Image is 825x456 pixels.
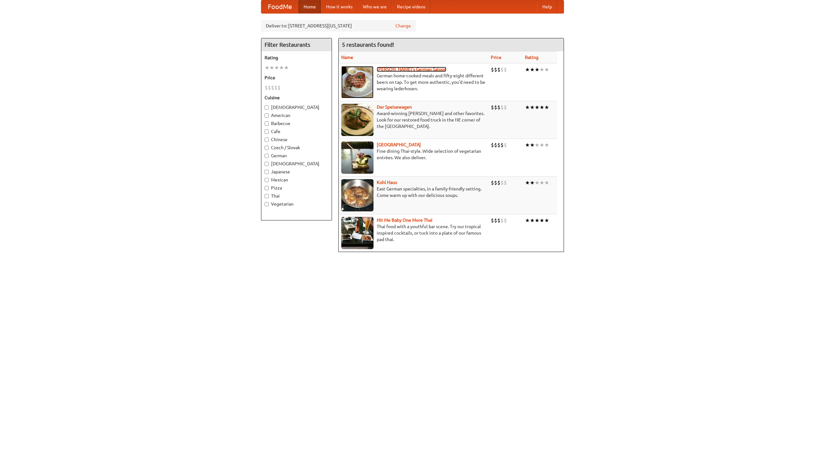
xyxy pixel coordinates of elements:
a: [PERSON_NAME]'s German Saloon [377,67,446,72]
p: German home-cooked meals and fifty-eight different beers on tap. To get more authentic, you'd nee... [341,73,486,92]
li: ★ [284,64,289,71]
input: Cafe [265,130,269,134]
p: Award-winning [PERSON_NAME] and other favorites. Look for our restored food truck in the NE corne... [341,110,486,130]
li: $ [494,179,497,186]
a: Recipe videos [392,0,431,13]
li: ★ [530,141,535,149]
p: East German specialties, in a family-friendly setting. Come warm up with our delicious soups. [341,186,486,199]
label: Cafe [265,128,328,135]
label: Barbecue [265,120,328,127]
li: ★ [535,104,539,111]
li: $ [500,217,504,224]
li: ★ [525,217,530,224]
label: [DEMOGRAPHIC_DATA] [265,160,328,167]
li: $ [494,141,497,149]
input: Chinese [265,138,269,142]
li: ★ [525,66,530,73]
img: babythai.jpg [341,217,374,249]
li: ★ [530,179,535,186]
a: [GEOGRAPHIC_DATA] [377,142,421,147]
img: kohlhaus.jpg [341,179,374,211]
div: Deliver to: [STREET_ADDRESS][US_STATE] [261,20,416,32]
li: ★ [525,179,530,186]
li: ★ [544,141,549,149]
li: $ [504,66,507,73]
li: $ [504,179,507,186]
label: Pizza [265,185,328,191]
li: ★ [274,64,279,71]
input: American [265,113,269,118]
li: $ [265,84,268,91]
li: $ [491,104,494,111]
h5: Cuisine [265,94,328,101]
input: Czech / Slovak [265,146,269,150]
li: ★ [535,141,539,149]
a: Help [537,0,557,13]
img: speisewagen.jpg [341,104,374,136]
ng-pluralize: 5 restaurants found! [342,42,394,48]
label: Japanese [265,169,328,175]
label: [DEMOGRAPHIC_DATA] [265,104,328,111]
li: $ [500,66,504,73]
li: ★ [525,104,530,111]
li: $ [494,66,497,73]
li: ★ [269,64,274,71]
li: $ [497,66,500,73]
b: Hit Me Baby One More Thai [377,218,432,223]
a: Der Speisewagen [377,104,412,110]
p: Thai food with a youthful bar scene. Try our tropical inspired cocktails, or tuck into a plate of... [341,223,486,243]
label: Mexican [265,177,328,183]
li: ★ [544,66,549,73]
li: $ [497,141,500,149]
a: Kohl Haus [377,180,397,185]
input: German [265,154,269,158]
li: ★ [539,104,544,111]
label: Czech / Slovak [265,144,328,151]
input: [DEMOGRAPHIC_DATA] [265,162,269,166]
a: Price [491,55,501,60]
li: $ [494,104,497,111]
li: ★ [544,217,549,224]
p: Fine dining Thai-style. Wide selection of vegetarian entrées. We also deliver. [341,148,486,161]
li: $ [497,104,500,111]
input: Mexican [265,178,269,182]
li: $ [504,217,507,224]
input: Thai [265,194,269,198]
li: $ [268,84,271,91]
li: ★ [279,64,284,71]
input: Pizza [265,186,269,190]
input: [DEMOGRAPHIC_DATA] [265,105,269,110]
li: ★ [539,66,544,73]
li: $ [500,141,504,149]
label: American [265,112,328,119]
label: German [265,152,328,159]
li: ★ [265,64,269,71]
li: ★ [544,179,549,186]
li: $ [494,217,497,224]
li: ★ [530,66,535,73]
li: ★ [544,104,549,111]
li: ★ [535,66,539,73]
li: ★ [539,141,544,149]
img: satay.jpg [341,141,374,174]
li: ★ [525,141,530,149]
li: $ [497,179,500,186]
h5: Rating [265,54,328,61]
li: $ [274,84,277,91]
li: $ [491,217,494,224]
li: $ [504,141,507,149]
a: Who we are [358,0,392,13]
h5: Price [265,74,328,81]
label: Chinese [265,136,328,143]
a: Home [298,0,321,13]
a: FoodMe [261,0,298,13]
li: $ [504,104,507,111]
a: Name [341,55,353,60]
li: $ [491,179,494,186]
input: Vegetarian [265,202,269,206]
input: Japanese [265,170,269,174]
